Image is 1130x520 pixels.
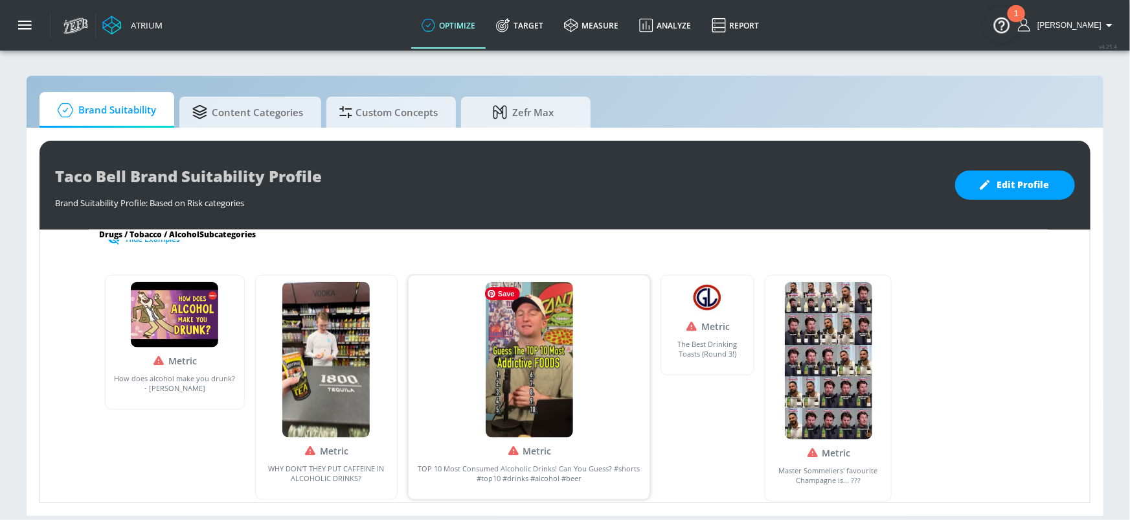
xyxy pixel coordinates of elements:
a: The Best Drinking Toasts (Round 3!) [668,339,747,359]
span: Metric [523,445,552,457]
i: Unsuitable [806,446,819,459]
span: Zefr Max [474,97,572,128]
div: 1 [1014,14,1019,30]
a: Analyze [629,2,701,49]
a: WHY DON'T THEY PUT CAFFEINE IN ALCOHOLIC DRINKS? [262,464,391,483]
img: video-thumbnail [486,282,573,438]
div: Drugs / Tobacco / Alcohol Subcategories [89,230,1048,240]
button: [PERSON_NAME] [1018,18,1117,33]
i: Unsuitable [152,354,165,367]
span: Metric [822,447,851,459]
a: TOP 10 Most Consumed Alcoholic Drinks! Can You Guess? #shorts #top10 #drinks #alcohol #beer [415,464,643,483]
div: Atrium [126,19,163,31]
a: Master Sommeliers' favourite Champagne is... ??? [772,466,885,485]
span: Content Categories [192,97,303,128]
img: video-thumbnail [282,282,370,438]
img: video-thumbnail [692,282,723,313]
a: Target [486,2,554,49]
i: Unsuitable [507,444,520,457]
span: Save [485,287,520,300]
a: Report [701,2,769,49]
span: Brand Suitability [52,95,156,126]
a: measure [554,2,629,49]
i: Unsuitable [304,444,317,457]
a: Atrium [102,16,163,35]
button: Open Resource Center, 1 new notification [984,6,1020,43]
img: video-thumbnail [785,282,872,440]
span: login as: casey.cohen@zefr.com [1032,21,1102,30]
span: Metric [701,320,730,333]
span: Edit Profile [981,177,1049,193]
span: Metric [320,445,348,457]
span: v 4.25.4 [1099,43,1117,50]
a: How does alcohol make you drunk? - [PERSON_NAME] [112,373,238,393]
span: Metric [168,355,197,367]
button: Edit Profile [955,171,1075,200]
span: Custom Concepts [339,97,438,128]
div: Brand Suitability Profile: Based on Risk categories [55,191,942,209]
a: optimize [411,2,486,49]
i: Unsuitable [685,320,698,333]
img: video-thumbnail [131,282,218,348]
